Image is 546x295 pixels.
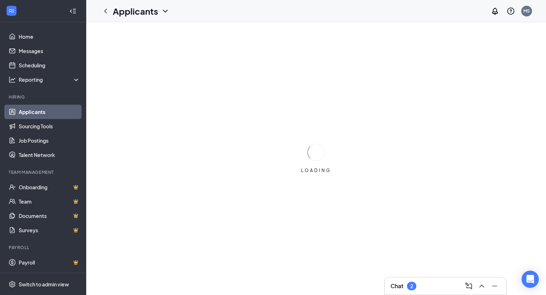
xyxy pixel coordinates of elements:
svg: ChevronUp [477,282,486,290]
a: SurveysCrown [19,223,80,237]
a: OnboardingCrown [19,180,80,194]
a: Applicants [19,105,80,119]
div: 2 [410,283,413,289]
div: LOADING [298,167,334,173]
a: Talent Network [19,148,80,162]
svg: WorkstreamLogo [8,7,15,14]
svg: Notifications [491,7,499,15]
h1: Applicants [113,5,158,17]
a: Sourcing Tools [19,119,80,133]
h3: Chat [390,282,403,290]
a: Messages [19,44,80,58]
svg: Settings [9,281,16,288]
a: Scheduling [19,58,80,72]
svg: QuestionInfo [506,7,515,15]
div: Payroll [9,244,79,251]
svg: ComposeMessage [464,282,473,290]
a: TeamCrown [19,194,80,209]
a: PayrollCrown [19,255,80,270]
button: Minimize [489,280,500,292]
a: DocumentsCrown [19,209,80,223]
svg: ChevronLeft [101,7,110,15]
div: Reporting [19,76,80,83]
div: Open Intercom Messenger [522,271,539,288]
div: Hiring [9,94,79,100]
svg: ChevronDown [161,7,170,15]
button: ComposeMessage [463,280,475,292]
svg: Analysis [9,76,16,83]
button: ChevronUp [476,280,487,292]
div: Team Management [9,169,79,175]
svg: Collapse [69,8,77,15]
svg: Minimize [490,282,499,290]
a: Home [19,29,80,44]
a: Job Postings [19,133,80,148]
div: MS [523,8,530,14]
div: Switch to admin view [19,281,69,288]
